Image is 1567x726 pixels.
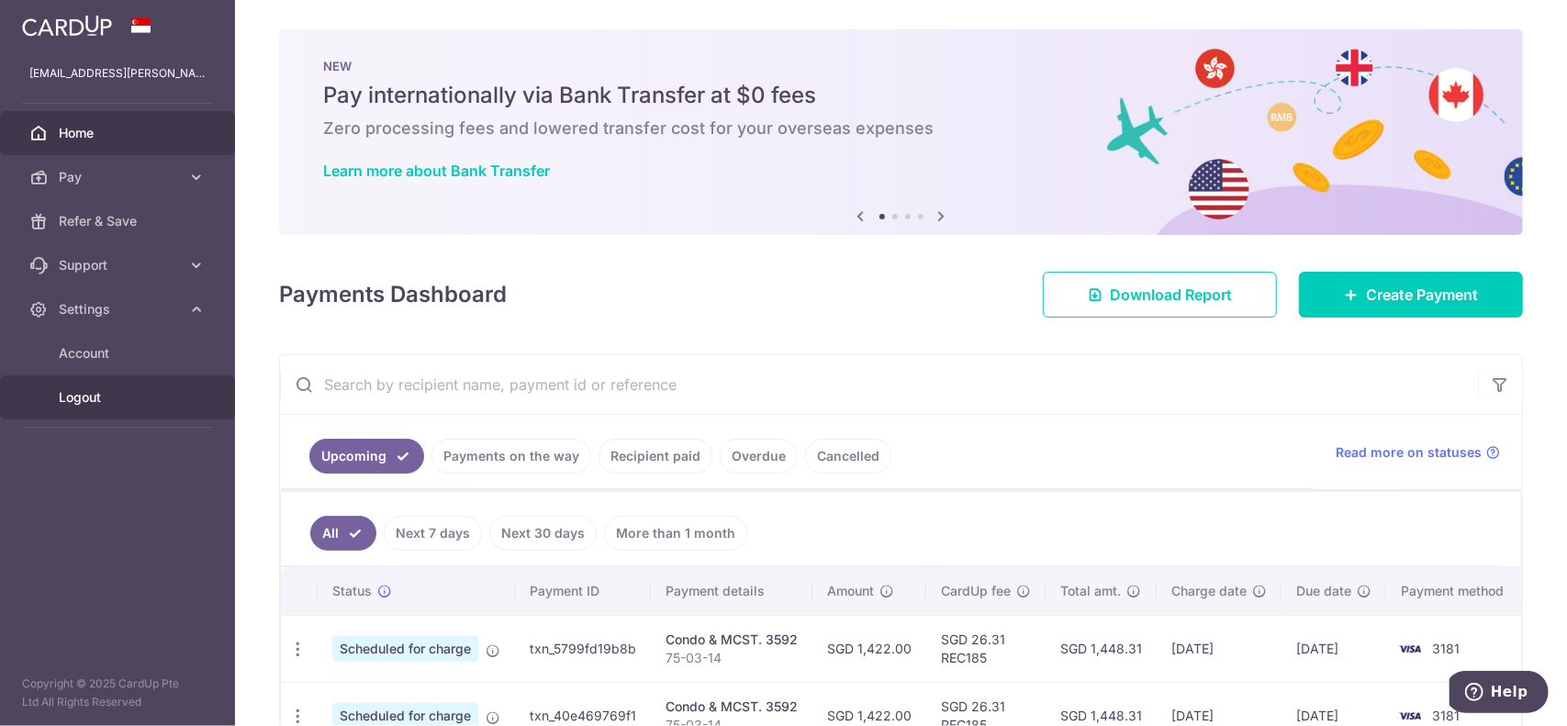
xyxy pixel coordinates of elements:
span: Amount [827,582,874,600]
td: [DATE] [1282,615,1386,682]
span: Download Report [1110,284,1232,306]
span: Support [59,256,180,274]
a: Overdue [720,439,798,474]
th: Payment method [1386,567,1526,615]
a: Learn more about Bank Transfer [323,162,550,180]
span: CardUp fee [941,582,1011,600]
td: SGD 1,422.00 [812,615,926,682]
h5: Pay internationally via Bank Transfer at $0 fees [323,81,1479,110]
p: NEW [323,59,1479,73]
h6: Zero processing fees and lowered transfer cost for your overseas expenses [323,117,1479,140]
a: Cancelled [805,439,891,474]
a: Upcoming [309,439,424,474]
span: Read more on statuses [1336,443,1482,462]
span: Account [59,344,180,363]
a: Recipient paid [599,439,712,474]
a: More than 1 month [604,516,747,551]
img: CardUp [22,15,112,37]
p: 75-03-14 [666,649,798,667]
td: txn_5799fd19b8b [515,615,651,682]
span: Pay [59,168,180,186]
div: Condo & MCST. 3592 [666,631,798,649]
h4: Payments Dashboard [279,278,507,311]
span: Home [59,124,180,142]
span: Total amt. [1060,582,1121,600]
span: Refer & Save [59,212,180,230]
span: 3181 [1432,641,1460,656]
span: Status [332,582,372,600]
span: Due date [1296,582,1351,600]
img: Bank transfer banner [279,29,1523,235]
span: 3181 [1432,708,1460,723]
a: Create Payment [1299,272,1523,318]
span: Settings [59,300,180,318]
span: Scheduled for charge [332,636,478,662]
a: Next 30 days [489,516,597,551]
img: Bank Card [1392,638,1428,660]
th: Payment ID [515,567,651,615]
td: SGD 26.31 REC185 [926,615,1046,682]
span: Create Payment [1366,284,1478,306]
td: SGD 1,448.31 [1046,615,1157,682]
th: Payment details [651,567,812,615]
a: Next 7 days [384,516,482,551]
td: [DATE] [1157,615,1282,682]
div: Condo & MCST. 3592 [666,698,798,716]
input: Search by recipient name, payment id or reference [280,355,1478,414]
a: Download Report [1043,272,1277,318]
span: Charge date [1171,582,1247,600]
a: Read more on statuses [1336,443,1500,462]
span: Logout [59,388,180,407]
p: [EMAIL_ADDRESS][PERSON_NAME][DOMAIN_NAME] [29,64,206,83]
iframe: Opens a widget where you can find more information [1449,671,1549,717]
a: All [310,516,376,551]
a: Payments on the way [431,439,591,474]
